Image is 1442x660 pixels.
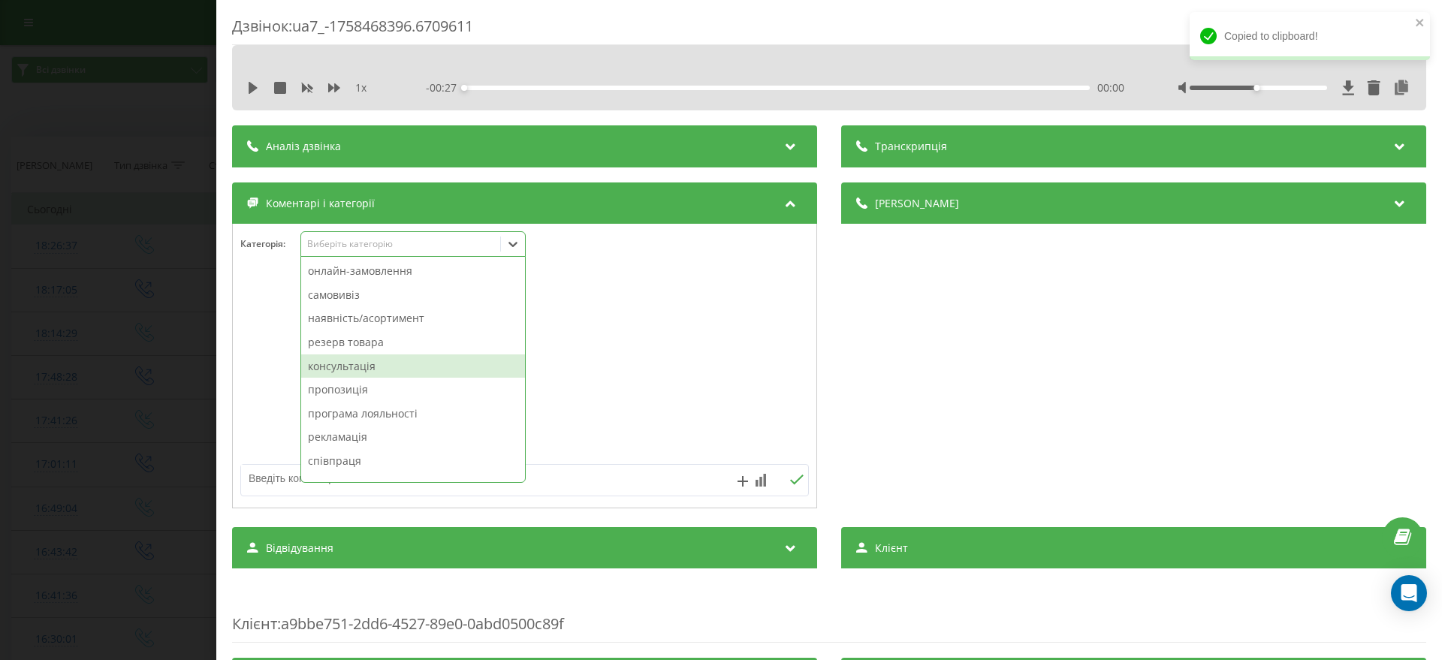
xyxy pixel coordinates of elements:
h4: Категорія : [240,239,300,249]
span: 00:00 [1097,80,1124,95]
div: програма лояльності [301,402,525,426]
div: наявність/асортимент [301,306,525,330]
button: close [1415,17,1425,31]
div: Дзвінок : ua7_-1758468396.6709611 [232,16,1426,45]
div: Виберіть категорію [307,238,495,250]
div: : a9bbe751-2dd6-4527-89e0-0abd0500c89f [232,583,1426,643]
span: 1 x [355,80,367,95]
div: рекламація [301,425,525,449]
span: Аналіз дзвінка [266,139,341,154]
div: онлайн-замовлення [301,259,525,283]
span: Клієнт [875,541,908,556]
div: самовивіз [301,283,525,307]
span: Коментарі і категорії [266,196,375,211]
div: Accessibility label [1254,85,1260,91]
span: Транскрипція [875,139,947,154]
div: Accessibility label [461,85,467,91]
div: резерв товара [301,330,525,354]
span: Відвідування [266,541,333,556]
div: Copied to clipboard! [1190,12,1430,60]
div: Open Intercom Messenger [1391,575,1427,611]
div: резерв столика [301,473,525,497]
span: - 00:27 [426,80,464,95]
div: пропозиція [301,378,525,402]
div: консультація [301,354,525,378]
span: [PERSON_NAME] [875,196,959,211]
span: Клієнт [232,613,277,634]
div: співпраця [301,449,525,473]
